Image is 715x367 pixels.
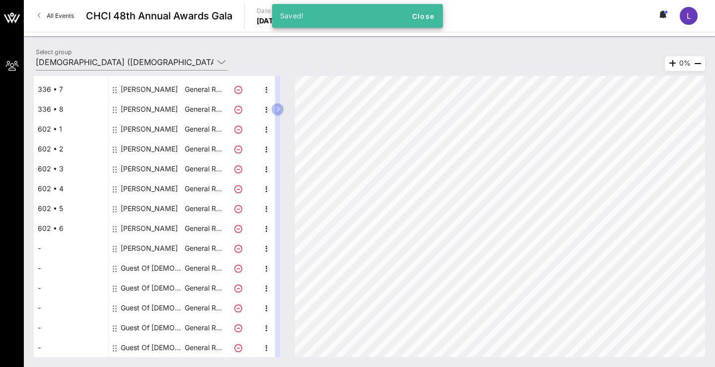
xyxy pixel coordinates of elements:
div: Guest Of National Education Association [121,278,183,298]
div: 602 • 1 [34,119,108,139]
p: General R… [183,298,223,318]
div: Rocio Inclan [121,79,178,99]
p: General R… [183,219,223,238]
p: General R… [183,338,223,358]
div: 336 • 8 [34,99,108,119]
div: Nico Ballon [121,199,178,219]
div: 602 • 6 [34,219,108,238]
p: General R… [183,139,223,159]
span: CHCI 48th Annual Awards Gala [86,8,232,23]
p: General R… [183,159,223,179]
div: - [34,238,108,258]
div: - [34,298,108,318]
div: 0% [665,56,705,71]
div: L [680,7,698,25]
div: - [34,318,108,338]
div: Guest Of National Education Association [121,318,183,338]
label: Select group [36,48,71,56]
div: 336 • 7 [34,79,108,99]
div: Kim Trinca [121,99,178,119]
span: All Events [47,12,74,19]
p: [DATE] [257,16,281,26]
div: - [34,258,108,278]
div: Katrina Mendiola [121,119,178,139]
p: Date [257,6,281,16]
div: 602 • 5 [34,199,108,219]
p: General R… [183,119,223,139]
p: General R… [183,79,223,99]
span: Close [411,12,435,20]
p: General R… [183,258,223,278]
p: General R… [183,199,223,219]
p: General R… [183,238,223,258]
span: Saved! [280,11,304,20]
div: Hilario Benzon [121,219,178,238]
div: 602 • 4 [34,179,108,199]
div: Kristofer Garcia [121,159,178,179]
div: - [34,338,108,358]
div: - [34,278,108,298]
div: 602 • 2 [34,139,108,159]
a: All Events [32,8,80,24]
div: Guest Of National Education Association [121,338,183,358]
div: Guest Of National Education Association [121,258,183,278]
div: Miguel Gonzalez [121,139,178,159]
button: Close [407,7,439,25]
p: General R… [183,278,223,298]
p: General R… [183,318,223,338]
p: General R… [183,99,223,119]
div: 602 • 3 [34,159,108,179]
div: Amie Baca-Oehlert [121,238,178,258]
div: Susana O'Daniel [121,179,178,199]
p: General R… [183,179,223,199]
div: Guest Of National Education Association [121,298,183,318]
span: L [687,11,691,21]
